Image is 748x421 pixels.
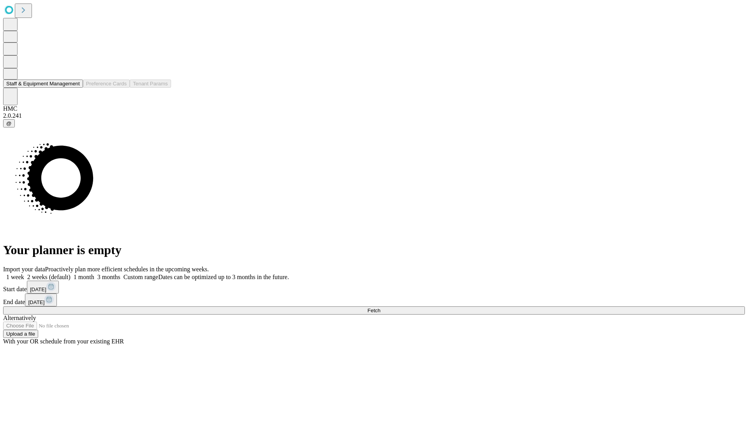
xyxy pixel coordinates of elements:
div: End date [3,294,745,306]
button: Fetch [3,306,745,315]
button: @ [3,119,15,127]
span: 2 weeks (default) [27,274,71,280]
div: 2.0.241 [3,112,745,119]
span: 3 months [97,274,120,280]
span: [DATE] [28,299,44,305]
span: Import your data [3,266,45,272]
button: Upload a file [3,330,38,338]
div: Start date [3,281,745,294]
h1: Your planner is empty [3,243,745,257]
span: @ [6,120,12,126]
span: Custom range [123,274,158,280]
button: [DATE] [27,281,59,294]
span: 1 month [74,274,94,280]
span: Proactively plan more efficient schedules in the upcoming weeks. [45,266,209,272]
button: Tenant Params [130,80,171,88]
span: Dates can be optimized up to 3 months in the future. [158,274,289,280]
span: With your OR schedule from your existing EHR [3,338,124,345]
span: 1 week [6,274,24,280]
button: Preference Cards [83,80,130,88]
button: [DATE] [25,294,57,306]
span: Fetch [367,308,380,313]
button: Staff & Equipment Management [3,80,83,88]
span: Alternatively [3,315,36,321]
span: [DATE] [30,287,46,292]
div: HMC [3,105,745,112]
